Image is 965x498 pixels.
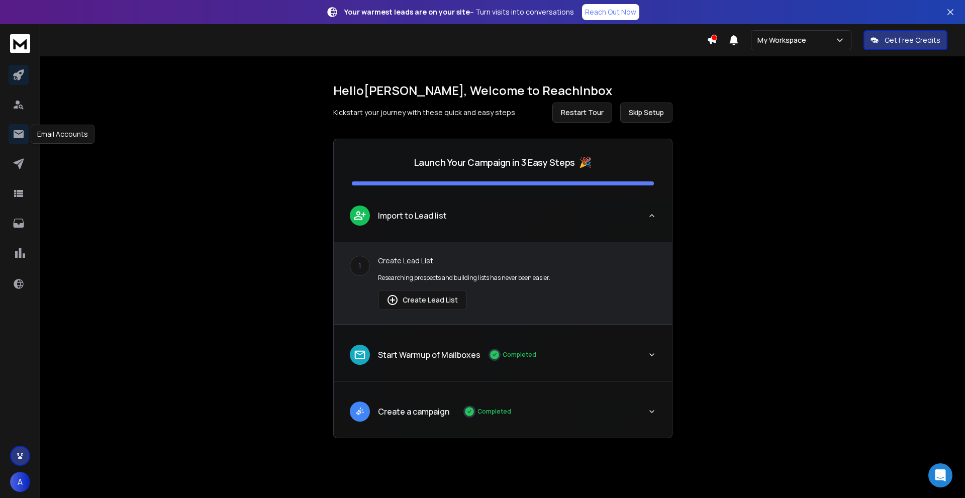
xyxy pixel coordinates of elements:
[334,242,672,324] div: leadImport to Lead list
[477,408,511,416] p: Completed
[579,155,592,169] span: 🎉
[757,35,810,45] p: My Workspace
[10,34,30,53] img: logo
[378,210,447,222] p: Import to Lead list
[10,472,30,492] button: A
[582,4,639,20] a: Reach Out Now
[387,294,399,306] img: lead
[353,405,366,418] img: lead
[353,348,366,361] img: lead
[378,274,656,282] p: Researching prospects and building lists has never been easier.
[503,351,536,359] p: Completed
[863,30,947,50] button: Get Free Credits
[334,197,672,242] button: leadImport to Lead list
[378,349,480,361] p: Start Warmup of Mailboxes
[928,463,952,487] div: Open Intercom Messenger
[620,103,672,123] button: Skip Setup
[378,256,656,266] p: Create Lead List
[629,108,664,118] span: Skip Setup
[552,103,612,123] button: Restart Tour
[334,337,672,381] button: leadStart Warmup of MailboxesCompleted
[378,406,449,418] p: Create a campaign
[414,155,575,169] p: Launch Your Campaign in 3 Easy Steps
[344,7,470,17] strong: Your warmest leads are on your site
[350,256,370,276] div: 1
[31,125,94,144] div: Email Accounts
[885,35,940,45] p: Get Free Credits
[378,290,466,310] button: Create Lead List
[334,393,672,438] button: leadCreate a campaignCompleted
[585,7,636,17] p: Reach Out Now
[333,108,515,118] p: Kickstart your journey with these quick and easy steps
[344,7,574,17] p: – Turn visits into conversations
[333,82,672,98] h1: Hello [PERSON_NAME] , Welcome to ReachInbox
[353,209,366,222] img: lead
